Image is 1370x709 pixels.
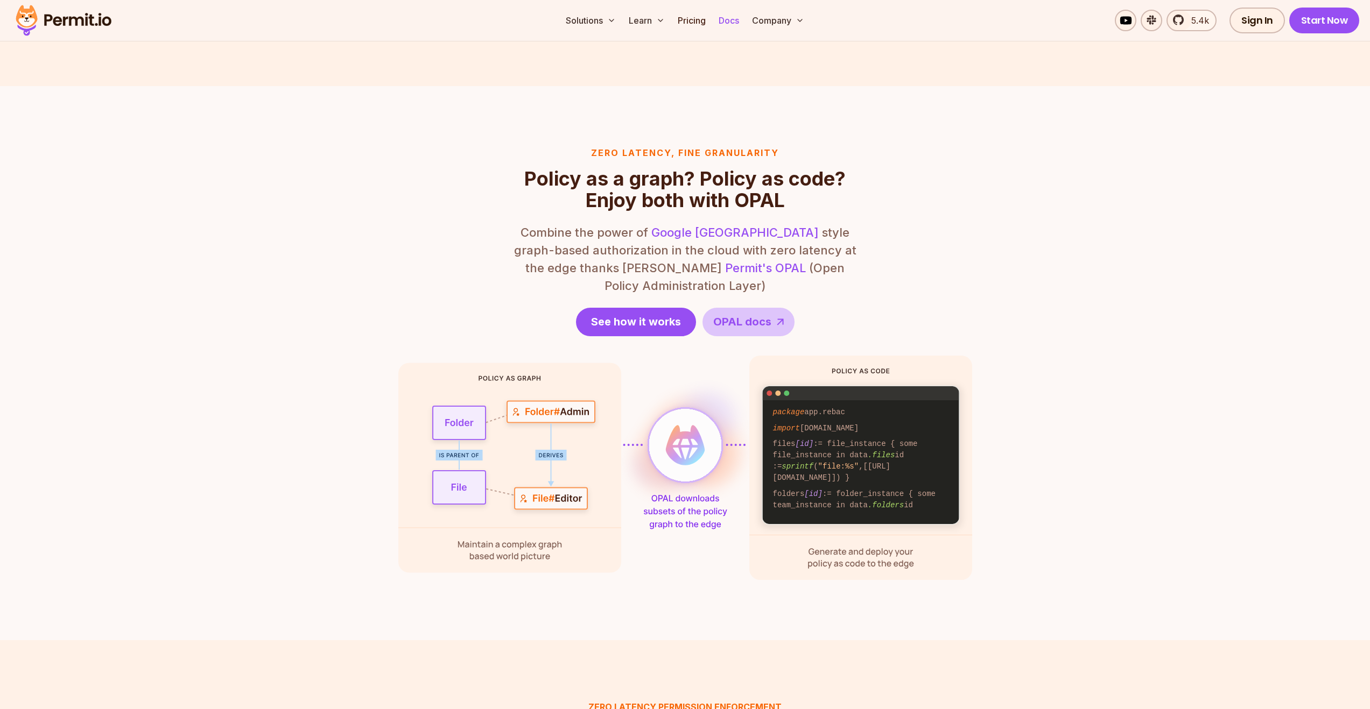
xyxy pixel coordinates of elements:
[818,462,859,471] span: "file:%s"
[773,408,805,416] span: package
[748,10,809,31] button: Company
[513,146,858,159] h3: Zero latency, fine granularity
[714,10,743,31] a: Docs
[1289,8,1360,33] a: Start Now
[1230,8,1285,33] a: Sign In
[868,501,904,509] span: .folders
[765,486,957,535] code: folders := folder_instance { some team_instance in data id := ( ,[[URL][DOMAIN_NAME]]) }
[513,168,858,211] h2: Policy as a graph? Policy as code? Enjoy both with OPAL
[702,308,795,336] a: OPAL docs
[673,10,710,31] a: Pricing
[796,439,814,448] span: [id]
[576,308,696,336] a: See how it works
[782,462,813,471] span: sprintf
[773,424,800,433] span: import
[804,490,823,498] span: [id]
[1167,10,1217,31] a: 5.4k
[765,436,957,486] code: files := file_instance { some file_instance in data id := ( ,[[URL][DOMAIN_NAME]]) }
[1185,14,1209,27] span: 5.4k
[713,314,771,329] span: OPAL docs
[818,512,859,521] span: "team:%s"
[11,2,116,39] img: Permit logo
[513,224,858,295] p: Combine the power of style graph-based authorization in the cloud with zero latency at the edge t...
[591,314,681,329] span: See how it works
[868,451,895,459] span: .files
[782,512,813,521] span: sprintf
[624,10,669,31] button: Learn
[561,10,620,31] button: Solutions
[725,261,806,275] a: Permit's OPAL
[765,421,957,436] code: [DOMAIN_NAME]
[651,225,819,239] a: Google [GEOGRAPHIC_DATA]
[765,405,957,420] code: app.rebac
